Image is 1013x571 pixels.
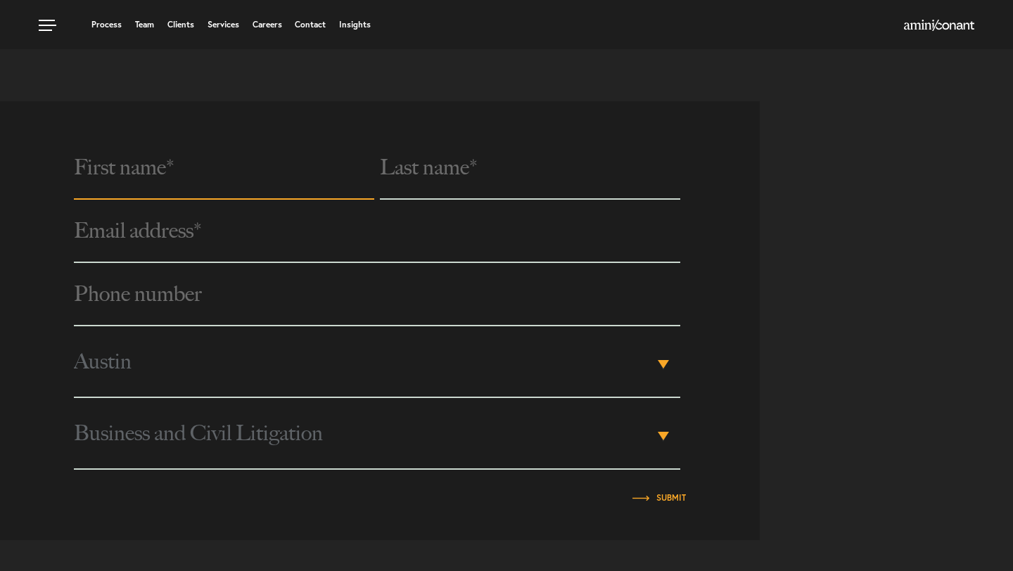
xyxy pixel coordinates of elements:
a: Team [135,20,154,29]
a: Insights [339,20,371,29]
input: Phone number [74,263,680,326]
img: Amini & Conant [904,20,974,31]
a: Process [91,20,122,29]
a: Contact [295,20,326,29]
input: Last name* [380,136,680,200]
a: Services [208,20,239,29]
input: Submit [656,494,686,502]
b: ▾ [658,360,669,368]
span: Business and Civil Litigation [74,398,654,468]
a: Careers [253,20,282,29]
b: ▾ [658,432,669,440]
span: Austin [74,326,654,397]
input: Email address* [74,200,680,263]
a: Clients [167,20,194,29]
input: First name* [74,136,374,200]
a: Home [904,20,974,32]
